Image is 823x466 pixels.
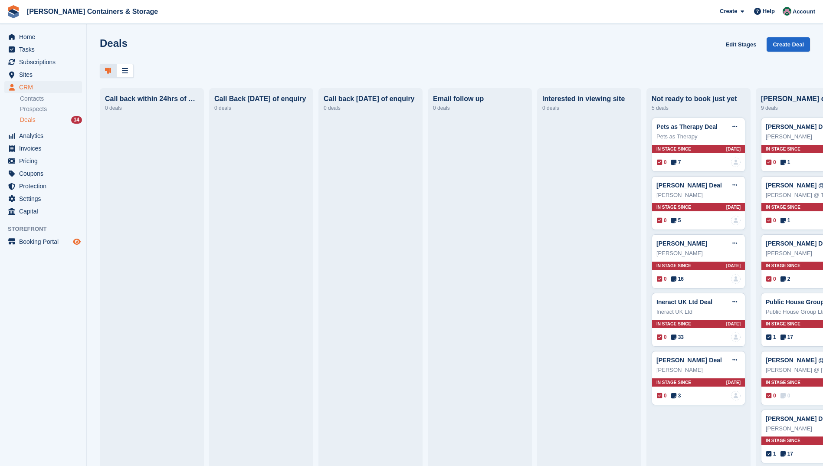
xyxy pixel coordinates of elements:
span: Invoices [19,142,71,154]
span: 0 [766,392,776,400]
a: Preview store [72,236,82,247]
span: CRM [19,81,71,93]
span: [DATE] [726,321,741,327]
a: menu [4,130,82,142]
a: menu [4,142,82,154]
span: 5 [671,217,681,224]
span: 0 [657,275,667,283]
span: Prospects [20,105,47,113]
div: [PERSON_NAME] [656,366,741,374]
a: [PERSON_NAME] [656,240,707,247]
div: Call back within 24hrs of enquiry [105,95,199,103]
img: deal-assignee-blank [731,216,741,225]
img: stora-icon-8386f47178a22dfd0bd8f6a31ec36ba5ce8667c1dd55bd0f319d3a0aa187defe.svg [7,5,20,18]
span: 0 [766,158,776,166]
h1: Deals [100,37,128,49]
span: In stage since [656,379,691,386]
span: Coupons [19,167,71,180]
span: In stage since [766,321,800,327]
span: 1 [766,450,776,458]
a: deal-assignee-blank [731,391,741,400]
span: 7 [671,158,681,166]
span: 1 [766,333,776,341]
span: 1 [780,217,790,224]
div: 14 [71,116,82,124]
span: [DATE] [726,146,741,152]
div: Ineract UK Ltd [656,308,741,316]
span: Deals [20,116,36,124]
span: 0 [657,333,667,341]
a: [PERSON_NAME] Deal [656,357,722,364]
span: In stage since [656,146,691,152]
span: 0 [657,392,667,400]
span: Account [793,7,815,16]
span: In stage since [766,379,800,386]
span: [DATE] [726,379,741,386]
a: menu [4,43,82,56]
span: 33 [671,333,684,341]
a: [PERSON_NAME] Containers & Storage [23,4,161,19]
div: [PERSON_NAME] [656,249,741,258]
a: menu [4,155,82,167]
span: 0 [780,392,790,400]
span: Subscriptions [19,56,71,68]
img: Julia Marcham [783,7,791,16]
a: Pets as Therapy Deal [656,123,718,130]
a: menu [4,81,82,93]
span: In stage since [656,321,691,327]
a: menu [4,167,82,180]
img: deal-assignee-blank [731,158,741,167]
span: 0 [657,158,667,166]
span: 0 [657,217,667,224]
span: Help [763,7,775,16]
div: 5 deals [652,103,745,113]
div: Call back [DATE] of enquiry [324,95,417,103]
div: 0 deals [214,103,308,113]
span: 1 [780,158,790,166]
span: In stage since [766,263,800,269]
a: menu [4,236,82,248]
span: In stage since [656,204,691,210]
span: 3 [671,392,681,400]
span: In stage since [766,146,800,152]
span: Capital [19,205,71,217]
div: Call Back [DATE] of enquiry [214,95,308,103]
div: Not ready to book just yet [652,95,745,103]
a: Edit Stages [722,37,760,52]
span: Settings [19,193,71,205]
div: 0 deals [542,103,636,113]
span: Pricing [19,155,71,167]
span: Tasks [19,43,71,56]
a: menu [4,180,82,192]
a: Contacts [20,95,82,103]
a: [PERSON_NAME] Deal [656,182,722,189]
span: 17 [780,333,793,341]
a: menu [4,69,82,81]
img: deal-assignee-blank [731,332,741,342]
span: 16 [671,275,684,283]
span: Create [720,7,737,16]
span: 0 [766,217,776,224]
a: menu [4,31,82,43]
span: 0 [766,275,776,283]
span: Storefront [8,225,86,233]
span: Analytics [19,130,71,142]
a: Deals 14 [20,115,82,125]
div: Interested in viewing site [542,95,636,103]
span: Home [19,31,71,43]
a: Prospects [20,105,82,114]
a: menu [4,56,82,68]
span: In stage since [766,204,800,210]
span: 17 [780,450,793,458]
div: 0 deals [324,103,417,113]
span: 2 [780,275,790,283]
span: Protection [19,180,71,192]
img: deal-assignee-blank [731,274,741,284]
span: In stage since [656,263,691,269]
div: 0 deals [105,103,199,113]
span: Sites [19,69,71,81]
